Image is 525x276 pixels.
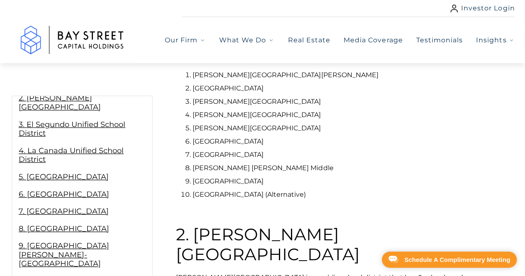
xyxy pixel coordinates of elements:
li: [PERSON_NAME][GEOGRAPHIC_DATA] [193,122,503,135]
span: What We Do [219,35,266,45]
strong: 2. [PERSON_NAME][GEOGRAPHIC_DATA] [176,224,359,264]
a: 7. [GEOGRAPHIC_DATA] [19,207,109,216]
a: 5. [GEOGRAPHIC_DATA] [19,172,109,181]
a: Investor Login [450,3,515,13]
a: 3. El Segundo Unified School District [19,120,125,138]
li: [GEOGRAPHIC_DATA] [193,148,503,161]
li: [PERSON_NAME] [PERSON_NAME] Middle [193,161,503,175]
li: [PERSON_NAME][GEOGRAPHIC_DATA] [193,108,503,122]
button: Our Firm [165,35,206,45]
img: Logo [10,17,134,63]
div: Schedule A Complimentary Meeting [404,256,510,263]
li: [PERSON_NAME][GEOGRAPHIC_DATA] [193,95,503,108]
a: Real Estate [288,35,330,45]
li: [GEOGRAPHIC_DATA] [193,175,503,188]
li: [GEOGRAPHIC_DATA] [193,135,503,148]
a: 8. [GEOGRAPHIC_DATA] [19,224,109,233]
a: 2. [PERSON_NAME][GEOGRAPHIC_DATA] [19,93,101,112]
button: Insights [476,35,515,45]
a: 9. [GEOGRAPHIC_DATA][PERSON_NAME]-[GEOGRAPHIC_DATA] [19,241,109,268]
span: Insights [476,35,506,45]
li: [PERSON_NAME][GEOGRAPHIC_DATA][PERSON_NAME] [193,68,503,82]
li: [GEOGRAPHIC_DATA] [193,82,503,95]
a: Media Coverage [344,35,403,45]
a: Go to home page [10,17,134,63]
a: Testimonials [416,35,462,45]
a: 4. La Canada Unified School District [19,146,124,164]
li: [GEOGRAPHIC_DATA] (Alternative) [193,188,503,201]
span: Our Firm [165,35,198,45]
img: user icon [450,5,458,12]
button: What We Do [219,35,274,45]
a: 6. [GEOGRAPHIC_DATA] [19,190,109,199]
